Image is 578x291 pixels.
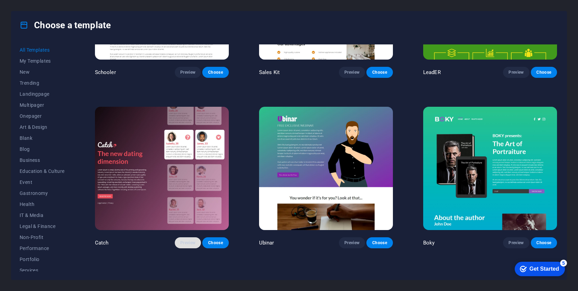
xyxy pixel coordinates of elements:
span: Multipager [20,102,65,108]
span: Preview [344,240,360,246]
button: Choose [366,67,393,78]
span: Health [20,201,65,207]
button: Preview [503,237,529,248]
button: Preview [175,237,201,248]
div: 5 [51,1,58,8]
button: New [20,66,65,77]
button: Non-Profit [20,232,65,243]
span: Preview [180,240,195,246]
span: Preview [344,70,360,75]
span: Trending [20,80,65,86]
button: Preview [339,67,365,78]
img: Ubinar [259,107,393,230]
button: Blog [20,144,65,155]
p: Sales Kit [259,69,280,76]
button: Event [20,177,65,188]
span: Blank [20,135,65,141]
button: Choose [531,67,557,78]
span: Event [20,179,65,185]
button: IT & Media [20,210,65,221]
img: Catch [95,107,229,230]
button: Legal & Finance [20,221,65,232]
button: Landingpage [20,89,65,100]
button: Choose [202,67,228,78]
button: Health [20,199,65,210]
button: Multipager [20,100,65,111]
span: New [20,69,65,75]
span: Preview [509,70,524,75]
button: Onepager [20,111,65,122]
h4: Choose a template [20,20,111,31]
button: Services [20,265,65,276]
span: Art & Design [20,124,65,130]
button: Education & Culture [20,166,65,177]
button: Choose [366,237,393,248]
button: My Templates [20,55,65,66]
button: Performance [20,243,65,254]
span: My Templates [20,58,65,64]
button: Preview [339,237,365,248]
button: Art & Design [20,122,65,133]
span: Gastronomy [20,190,65,196]
button: Trending [20,77,65,89]
span: Choose [208,240,223,246]
button: Choose [202,237,228,248]
span: Preview [180,70,195,75]
span: Portfolio [20,257,65,262]
p: Catch [95,239,109,246]
span: Landingpage [20,91,65,97]
button: Blank [20,133,65,144]
button: Choose [531,237,557,248]
span: Business [20,157,65,163]
span: Legal & Finance [20,224,65,229]
p: Boky [423,239,435,246]
span: Choose [208,70,223,75]
span: Onepager [20,113,65,119]
p: LeadER [423,69,441,76]
span: All Templates [20,47,65,53]
span: Non-Profit [20,235,65,240]
button: Portfolio [20,254,65,265]
button: Gastronomy [20,188,65,199]
p: Schooler [95,69,116,76]
button: Preview [175,67,201,78]
button: All Templates [20,44,65,55]
img: Boky [423,107,557,230]
span: Education & Culture [20,168,65,174]
span: Choose [536,70,552,75]
span: Choose [372,70,387,75]
span: Blog [20,146,65,152]
span: Choose [372,240,387,246]
div: Get Started 5 items remaining, 0% complete [6,3,56,18]
span: Choose [536,240,552,246]
button: Preview [503,67,529,78]
button: Business [20,155,65,166]
span: Services [20,268,65,273]
p: Ubinar [259,239,274,246]
div: Get Started [20,8,50,14]
span: Preview [509,240,524,246]
span: Performance [20,246,65,251]
span: IT & Media [20,212,65,218]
